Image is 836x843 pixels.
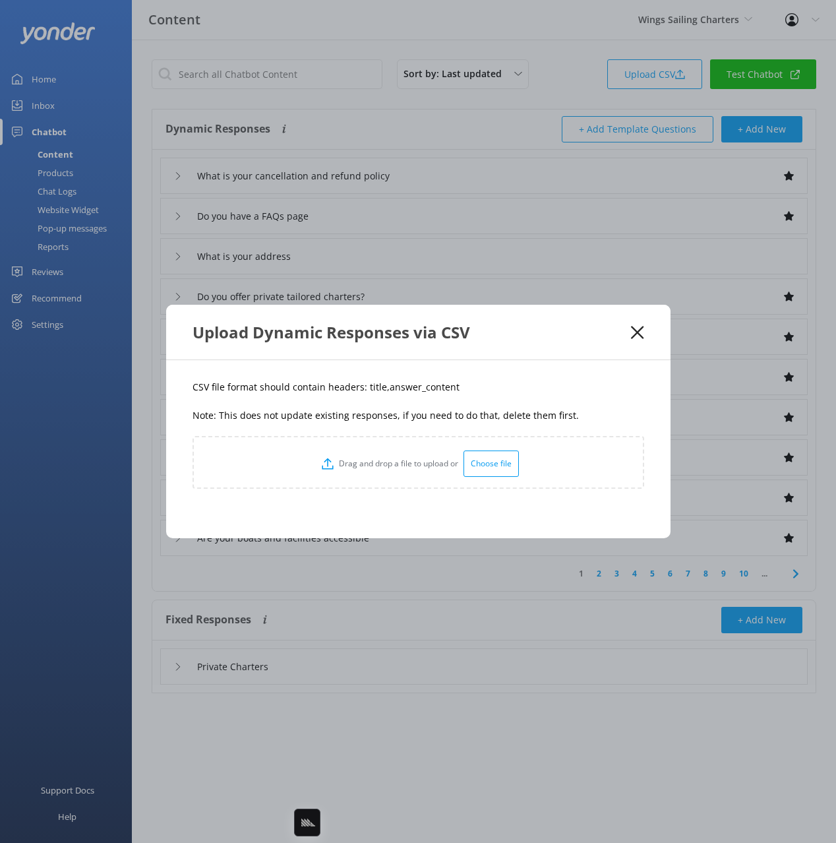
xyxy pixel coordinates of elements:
[193,380,644,394] p: CSV file format should contain headers: title,answer_content
[631,326,643,339] button: Close
[193,408,644,423] p: Note: This does not update existing responses, if you need to do that, delete them first.
[334,457,463,470] p: Drag and drop a file to upload or
[463,451,519,477] div: Choose file
[193,321,632,343] div: Upload Dynamic Responses via CSV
